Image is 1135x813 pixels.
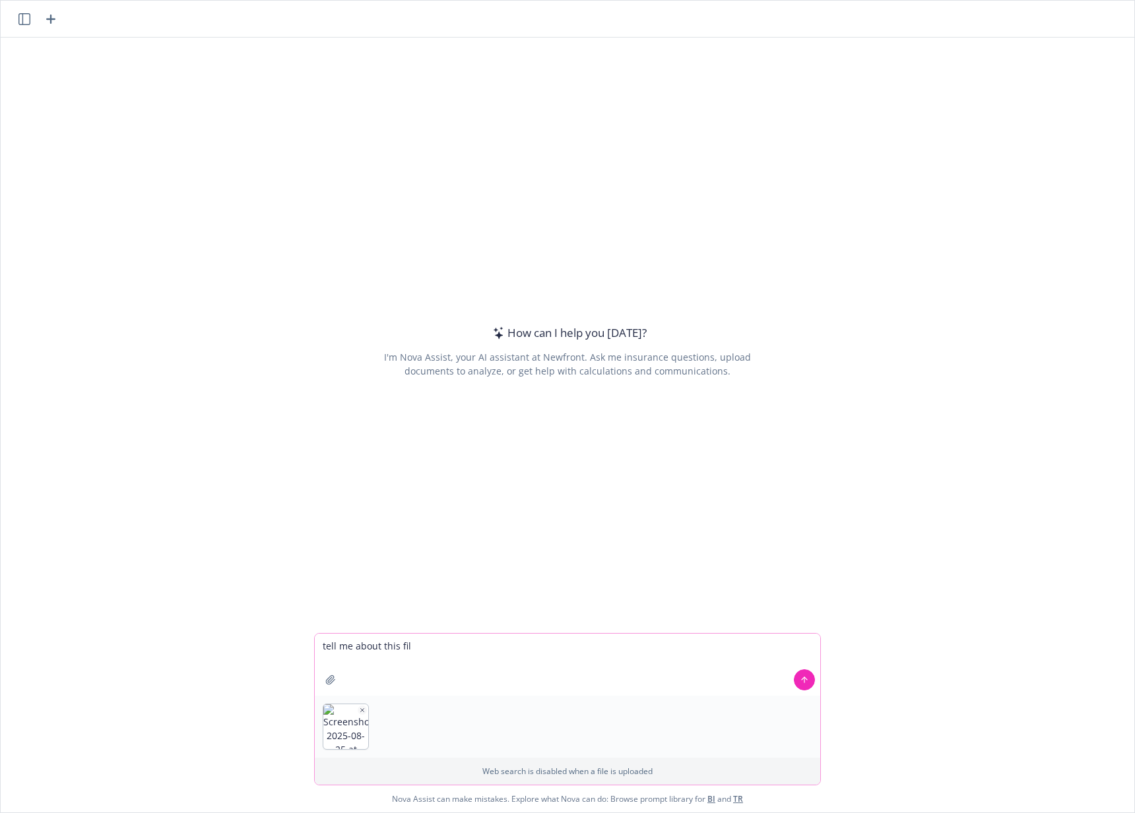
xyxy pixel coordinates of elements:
[707,793,715,804] a: BI
[6,785,1129,812] span: Nova Assist can make mistakes. Explore what Nova can do: Browse prompt library for and
[489,324,647,342] div: How can I help you [DATE]?
[315,634,820,696] textarea: tell me about this fil
[323,704,368,749] img: Screenshot 2025-08-25 at 12.51.45 AM.png
[381,350,753,378] div: I'm Nova Assist, your AI assistant at Newfront. Ask me insurance questions, upload documents to a...
[323,766,812,777] p: Web search is disabled when a file is uploaded
[733,793,743,804] a: TR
